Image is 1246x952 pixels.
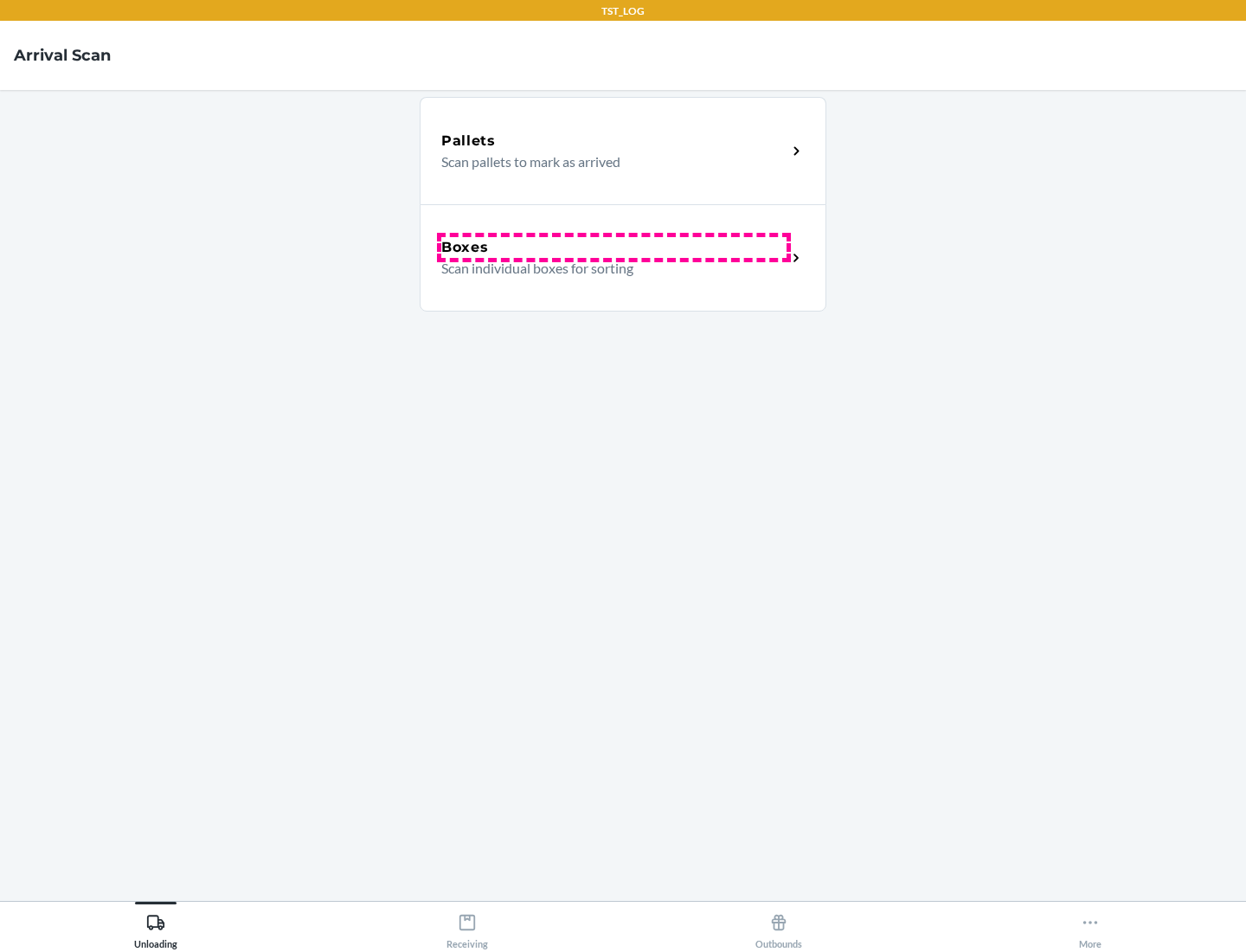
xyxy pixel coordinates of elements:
[14,44,111,67] h4: Arrival Scan
[441,131,496,151] h5: Pallets
[441,151,773,172] p: Scan pallets to mark as arrived
[446,906,488,949] div: Receiving
[623,902,934,949] button: Outbounds
[441,237,489,258] h5: Boxes
[420,97,826,204] a: PalletsScan pallets to mark as arrived
[441,258,773,279] p: Scan individual boxes for sorting
[420,204,826,312] a: BoxesScan individual boxes for sorting
[934,902,1246,949] button: More
[755,906,802,949] div: Outbounds
[134,906,177,949] div: Unloading
[311,902,623,949] button: Receiving
[601,3,645,19] p: TST_LOG
[1079,906,1101,949] div: More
